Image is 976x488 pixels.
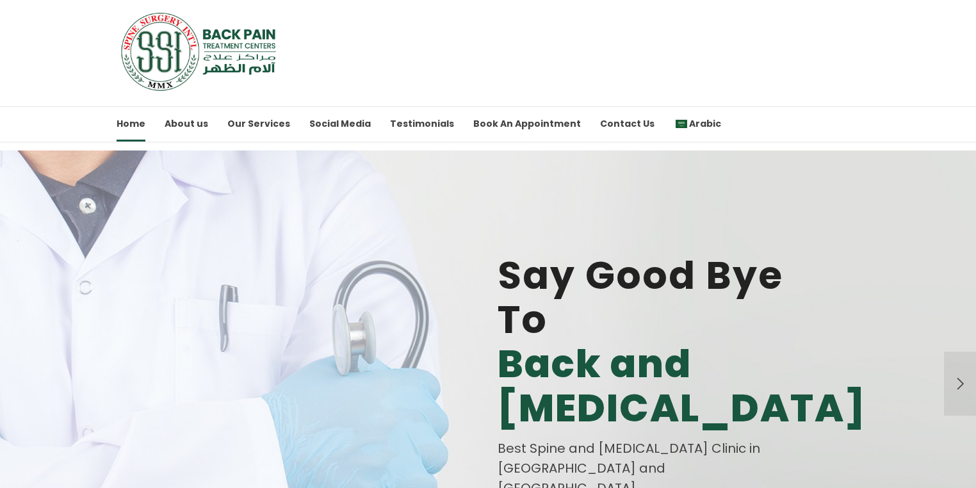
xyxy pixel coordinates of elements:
[498,254,795,430] span: Say Good Bye To
[473,106,581,142] a: Book An Appointment
[676,120,687,129] img: Arabic
[117,106,145,142] a: Home
[689,117,721,130] span: Arabic
[390,106,454,142] a: Testimonials
[674,117,721,130] span: Arabic
[600,106,655,142] a: Contact Us
[309,106,371,142] a: Social Media
[227,106,290,142] a: Our Services
[165,106,208,142] a: About us
[674,106,721,142] a: ArabicArabic
[498,342,866,430] b: Back and [MEDICAL_DATA]
[117,12,284,92] img: SSI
